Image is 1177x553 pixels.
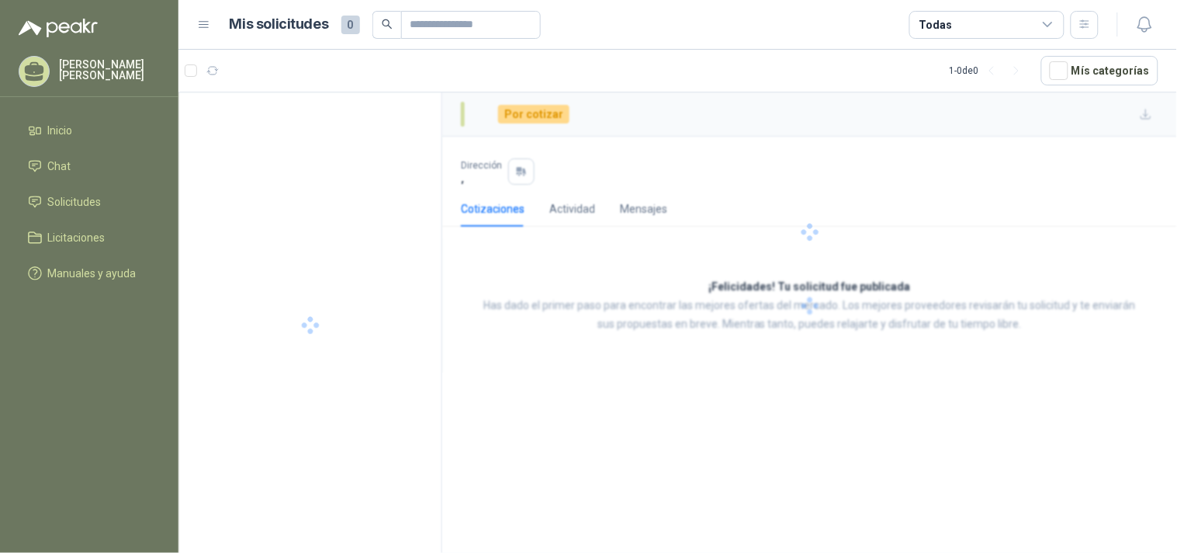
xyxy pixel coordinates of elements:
span: search [382,19,393,30]
a: Solicitudes [19,187,160,217]
span: Manuales y ayuda [48,265,137,282]
span: Solicitudes [48,193,102,210]
h1: Mis solicitudes [230,13,329,36]
div: 1 - 0 de 0 [950,58,1029,83]
a: Licitaciones [19,223,160,252]
span: Licitaciones [48,229,106,246]
img: Logo peakr [19,19,98,37]
span: Inicio [48,122,73,139]
p: [PERSON_NAME] [PERSON_NAME] [59,59,160,81]
button: Mís categorías [1041,56,1158,85]
a: Manuales y ayuda [19,259,160,288]
a: Inicio [19,116,160,145]
span: Chat [48,158,71,175]
div: Todas [919,16,952,33]
a: Chat [19,151,160,181]
span: 0 [341,16,360,34]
